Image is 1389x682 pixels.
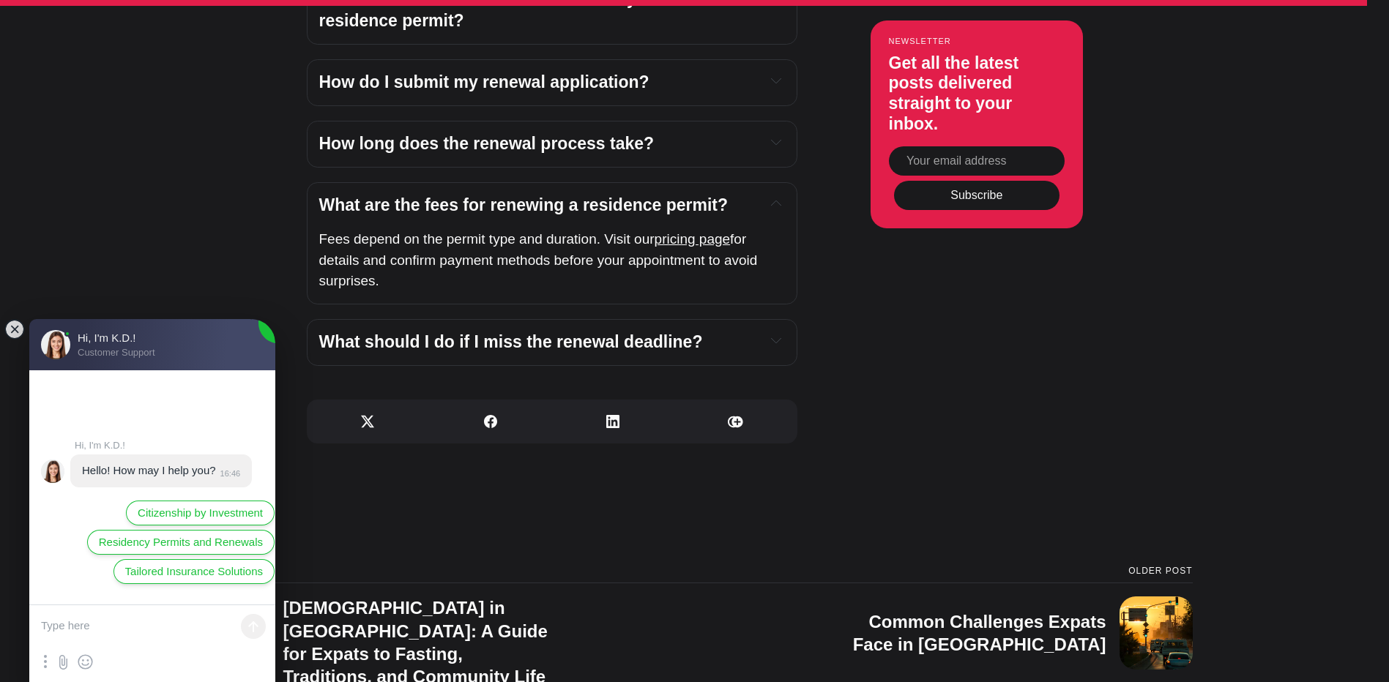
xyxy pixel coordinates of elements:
[216,469,241,478] jdiv: 16:46
[894,181,1060,211] button: Subscribe
[674,400,797,443] a: Copy link
[41,460,64,483] jdiv: Hi, I'm K.D.!
[138,505,263,521] span: Citizenship by Investment
[319,72,649,91] span: How do I submit my renewal application?
[768,195,784,212] button: Expand toggle to read content
[82,464,216,476] jdiv: Hello! How may I help you?
[655,231,731,247] a: pricing page
[125,563,263,580] span: Tailored Insurance Solutions
[768,72,784,89] button: Expand toggle to read content
[319,332,703,351] span: What should I do if I miss the renewal deadline?
[853,612,1106,654] h3: Common Challenges Expats Face in [GEOGRAPHIC_DATA]
[552,400,675,443] a: Share on Linkedin
[768,133,784,151] button: Expand toggle to read content
[307,400,430,443] a: Share on X
[70,454,252,487] jdiv: 06.10.25 16:46:04
[889,37,1065,45] small: Newsletter
[319,134,655,153] span: How long does the renewal process take?
[768,331,784,349] button: Expand toggle to read content
[889,53,1065,134] h3: Get all the latest posts delivered straight to your inbox.
[99,534,263,550] span: Residency Permits and Renewals
[319,231,761,288] span: for details and confirm payment methods before your appointment to avoid surprises.
[75,440,264,451] jdiv: Hi, I'm K.D.!
[889,146,1065,176] input: Your email address
[319,231,655,247] span: Fees depend on the permit type and duration. Visit our
[429,400,552,443] a: Share on Facebook
[319,195,729,214] span: What are the fees for renewing a residence permit?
